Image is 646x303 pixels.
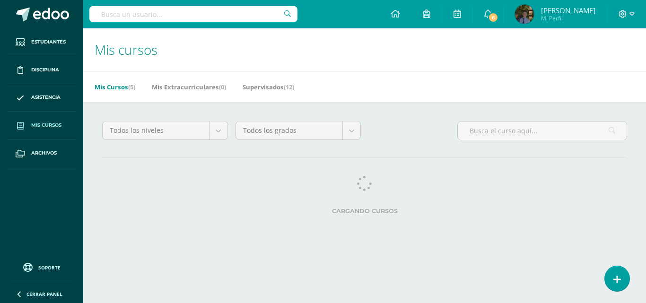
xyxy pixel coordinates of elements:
span: (0) [219,83,226,91]
input: Busca un usuario... [89,6,297,22]
span: Todos los niveles [110,121,202,139]
a: Soporte [11,260,72,273]
span: Estudiantes [31,38,66,46]
input: Busca el curso aquí... [458,121,627,140]
a: Mis Extracurriculares(0) [152,79,226,95]
span: Mi Perfil [541,14,595,22]
a: Estudiantes [8,28,76,56]
a: Disciplina [8,56,76,84]
span: Cerrar panel [26,291,62,297]
span: Archivos [31,149,57,157]
a: Supervisados(12) [243,79,294,95]
span: 6 [488,12,498,23]
label: Cargando cursos [102,208,627,215]
span: Disciplina [31,66,59,74]
a: Mis cursos [8,112,76,139]
a: Todos los grados [236,121,361,139]
span: (5) [128,83,135,91]
img: 4ec4815d3ee65acdae54c4a94e7e534f.png [515,5,534,24]
span: Todos los grados [243,121,336,139]
span: Mis cursos [31,121,61,129]
span: Mis cursos [95,41,157,59]
a: Todos los niveles [103,121,227,139]
span: Soporte [38,264,61,271]
a: Asistencia [8,84,76,112]
span: (12) [284,83,294,91]
a: Mis Cursos(5) [95,79,135,95]
span: Asistencia [31,94,61,101]
span: [PERSON_NAME] [541,6,595,15]
a: Archivos [8,139,76,167]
